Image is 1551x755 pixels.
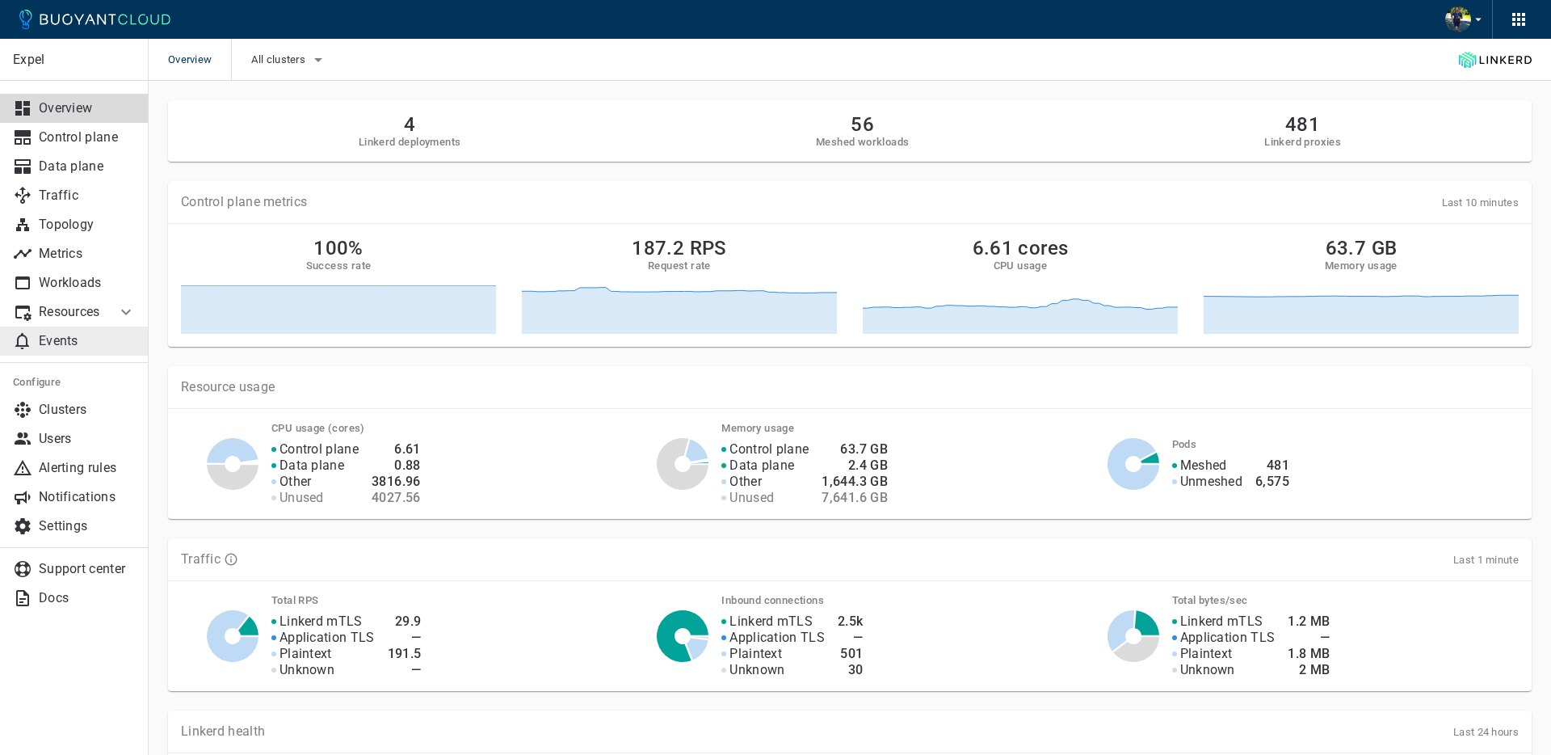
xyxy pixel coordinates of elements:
p: Linkerd health [181,723,265,740]
p: Plaintext [1180,646,1233,662]
h5: Linkerd proxies [1264,136,1341,149]
h4: 63.7 GB [822,441,888,458]
h4: 30 [838,662,864,678]
p: Resource usage [181,379,1519,395]
svg: TLS data is compiled from traffic seen by Linkerd proxies. RPS and TCP bytes reflect both inbound... [224,552,238,567]
h4: 3816.96 [372,474,421,490]
p: Plaintext [729,646,782,662]
p: Linkerd mTLS [280,614,363,630]
a: 6.61 coresCPU usage [863,237,1178,334]
h4: 7,641.6 GB [822,490,888,506]
h4: — [1288,630,1330,646]
h4: 481 [1255,458,1289,474]
p: Application TLS [1180,630,1276,646]
h2: 6.61 cores [973,237,1069,259]
a: 63.7 GBMemory usage [1204,237,1519,334]
a: 187.2 RPSRequest rate [522,237,837,334]
a: 100%Success rate [181,237,496,334]
h5: CPU usage [994,259,1048,272]
p: Expel [13,52,135,68]
h4: 1.8 MB [1288,646,1330,662]
p: Other [729,474,762,490]
h2: 187.2 RPS [632,237,727,259]
p: Notifications [39,489,136,505]
p: Unmeshed [1180,474,1242,490]
p: Resources [39,304,103,320]
h4: 4027.56 [372,490,421,506]
h2: 481 [1264,113,1341,136]
span: Last 10 minutes [1442,196,1519,209]
p: Traffic [39,188,136,204]
span: Last 24 hours [1453,726,1519,738]
p: Support center [39,561,136,577]
p: Unknown [1180,662,1235,678]
p: Control plane [729,441,809,458]
span: All clusters [251,53,309,66]
p: Unknown [280,662,334,678]
p: Metrics [39,246,136,262]
h2: 56 [816,113,909,136]
p: Traffic [181,551,221,567]
h5: Success rate [306,259,372,272]
img: Bjorn Stange [1445,6,1471,32]
h4: 2 MB [1288,662,1330,678]
p: Control plane [280,441,359,458]
p: Topology [39,217,136,233]
p: Other [280,474,312,490]
h4: 1.2 MB [1288,614,1330,630]
p: Users [39,431,136,447]
p: Clusters [39,402,136,418]
h4: 0.88 [372,458,421,474]
h4: — [388,630,422,646]
span: Overview [168,39,231,81]
span: Last 1 minute [1453,554,1519,566]
p: Events [39,333,136,349]
h5: Linkerd deployments [359,136,461,149]
h4: 6,575 [1255,474,1289,490]
p: Alerting rules [39,460,136,476]
h4: 2.5k [838,614,864,630]
h4: 2.4 GB [822,458,888,474]
p: Workloads [39,275,136,291]
h4: 191.5 [388,646,422,662]
h4: 1,644.3 GB [822,474,888,490]
p: Overview [39,100,136,116]
button: All clusters [251,48,328,72]
h4: 501 [838,646,864,662]
p: Application TLS [729,630,825,646]
p: Data plane [39,158,136,175]
p: Unknown [729,662,784,678]
h5: Configure [13,376,136,389]
p: Settings [39,518,136,534]
h5: Request rate [648,259,711,272]
h4: — [388,662,422,678]
h5: Memory usage [1325,259,1398,272]
p: Docs [39,590,136,606]
h4: — [838,630,864,646]
h4: 6.61 [372,441,421,458]
p: Plaintext [280,646,332,662]
p: Linkerd mTLS [1180,614,1263,630]
p: Control plane metrics [181,194,307,210]
p: Unused [729,490,774,506]
h2: 4 [359,113,461,136]
h5: Meshed workloads [816,136,909,149]
p: Application TLS [280,630,375,646]
p: Meshed [1180,458,1227,474]
p: Linkerd mTLS [729,614,813,630]
p: Control plane [39,129,136,146]
h2: 100% [313,237,364,259]
p: Data plane [729,458,794,474]
p: Data plane [280,458,344,474]
h2: 63.7 GB [1326,237,1398,259]
p: Unused [280,490,324,506]
h4: 29.9 [388,614,422,630]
